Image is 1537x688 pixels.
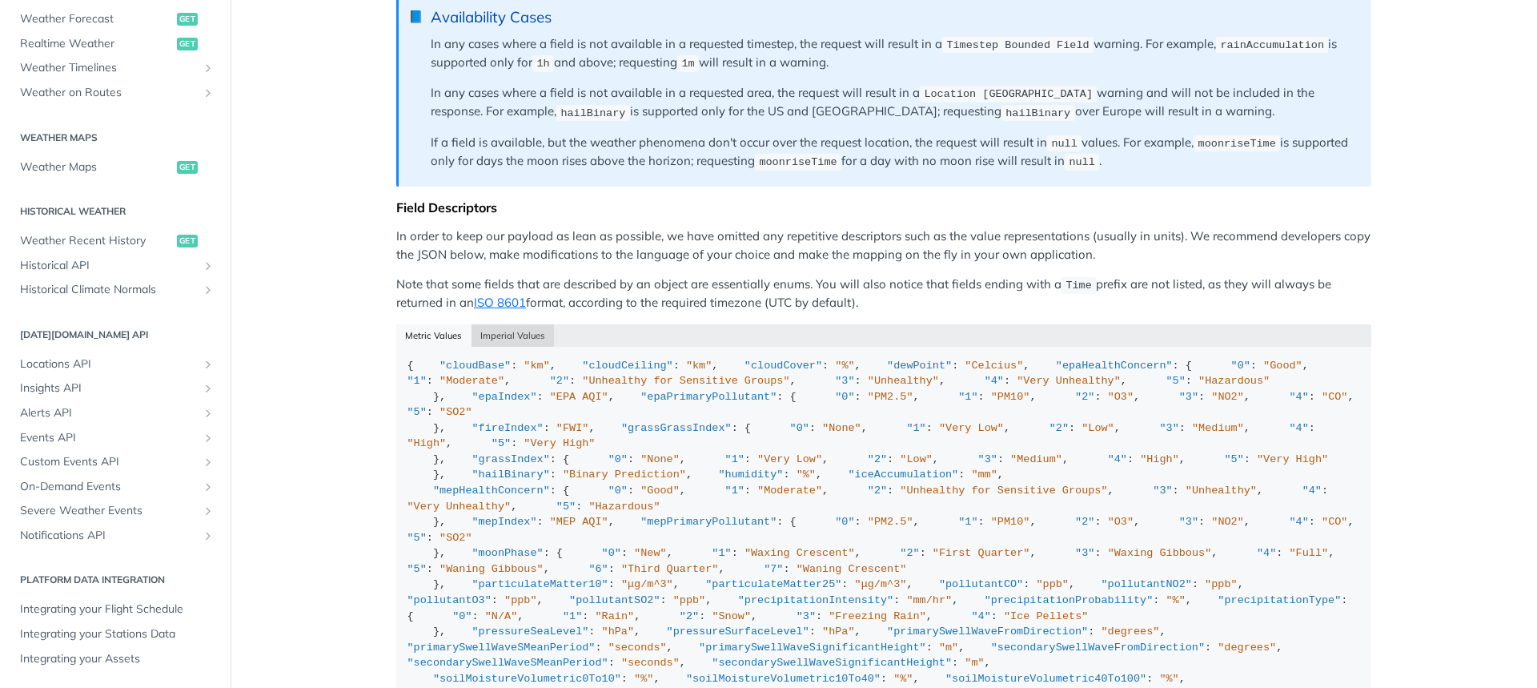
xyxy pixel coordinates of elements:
[407,501,512,513] span: "Very Unhealthy"
[602,547,621,559] span: "0"
[485,610,518,622] span: "N/A"
[20,503,198,519] span: Severe Weather Events
[621,657,680,669] span: "seconds"
[407,594,492,606] span: "pollutantO3"
[835,375,854,387] span: "3"
[12,352,219,376] a: Locations APIShow subpages for Locations API
[20,430,198,446] span: Events API
[472,422,544,434] span: "fireIndex"
[431,35,1355,73] p: In any cases where a field is not available in a requested timestep, the request will result in a...
[640,391,777,403] span: "epaPrimaryPollutant"
[1051,138,1077,150] span: null
[887,626,1088,638] span: "primarySwellWaveFromDirection"
[20,85,198,101] span: Weather on Routes
[20,60,198,76] span: Weather Timelines
[681,58,694,70] span: 1m
[1101,578,1191,590] span: "pollutantNO2"
[1322,516,1347,528] span: "CO"
[472,578,608,590] span: "particulateMatter10"
[1005,107,1070,119] span: hailBinary
[12,278,219,302] a: Historical Climate NormalsShow subpages for Historical Climate Normals
[1075,547,1094,559] span: "3"
[588,563,608,575] span: "6"
[1186,485,1257,497] span: "Unhealthy"
[991,391,1030,403] span: "PM10"
[20,258,198,274] span: Historical API
[1017,375,1121,387] span: "Very Unhealthy"
[524,437,595,449] span: "Very High"
[634,673,653,685] span: "%"
[933,547,1030,559] span: "First Quarter"
[764,563,783,575] span: "7"
[582,360,672,372] span: "cloudCeiling"
[1290,547,1329,559] span: "Full"
[177,13,198,26] span: get
[596,610,635,622] span: "Rain"
[608,485,628,497] span: "0"
[680,610,699,622] span: "2"
[621,422,732,434] span: "grassGrassIndex"
[1140,453,1179,465] span: "High"
[474,295,526,310] a: ISO 8601
[712,547,731,559] span: "1"
[946,39,1089,51] span: Timestep Bounded Field
[472,453,550,465] span: "grassIndex"
[1205,578,1238,590] span: "ppb"
[1290,422,1309,434] span: "4"
[504,594,537,606] span: "ppb"
[177,38,198,50] span: get
[985,594,1154,606] span: "precipitationProbability"
[621,563,719,575] span: "Third Quarter"
[835,360,854,372] span: "%"
[1108,516,1134,528] span: "O3"
[472,516,537,528] span: "mepIndex"
[396,227,1371,264] p: In order to keep our payload as lean as possible, we have omitted any repetitive descriptors such...
[407,437,447,449] span: "High"
[958,391,977,403] span: "1"
[550,391,608,403] span: "EPA AQI"
[202,382,215,395] button: Show subpages for Insights API
[725,485,744,497] span: "1"
[1101,626,1159,638] span: "degrees"
[407,406,427,418] span: "5"
[439,375,504,387] span: "Moderate"
[939,642,958,654] span: "m"
[868,453,887,465] span: "2"
[822,422,861,434] span: "None"
[1211,391,1244,403] span: "NO2"
[12,254,219,278] a: Historical APIShow subpages for Historical API
[608,453,628,465] span: "0"
[20,601,215,618] span: Integrating your Flight Schedule
[945,673,1146,685] span: "soilMoistureVolumetric40To100"
[202,407,215,420] button: Show subpages for Alerts API
[560,107,625,119] span: hailBinary
[12,81,219,105] a: Weather on RoutesShow subpages for Weather on Routes
[524,360,549,372] span: "km"
[757,453,822,465] span: "Very Low"
[439,360,511,372] span: "cloudBase"
[686,360,712,372] span: "km"
[868,375,939,387] span: "Unhealthy"
[202,284,215,296] button: Show subpages for Historical Climate Normals
[12,204,219,219] h2: Historical Weather
[407,375,427,387] span: "1"
[686,673,881,685] span: "soilMoistureVolumetric10To40"
[1075,391,1094,403] span: "2"
[1069,156,1094,168] span: null
[939,422,1004,434] span: "Very Low"
[202,481,215,493] button: Show subpages for On-Demand Events
[556,422,589,434] span: "FWI"
[20,528,198,544] span: Notifications API
[20,380,198,396] span: Insights API
[439,563,544,575] span: "Waning Gibbous"
[1218,642,1276,654] span: "degrees"
[673,594,706,606] span: "ppb"
[20,159,173,175] span: Weather Maps
[725,453,744,465] span: "1"
[1231,360,1250,372] span: "0"
[738,594,893,606] span: "precipitationIntensity"
[472,469,550,481] span: "hailBinary"
[12,155,219,179] a: Weather Mapsget
[1290,516,1309,528] span: "4"
[563,610,582,622] span: "1"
